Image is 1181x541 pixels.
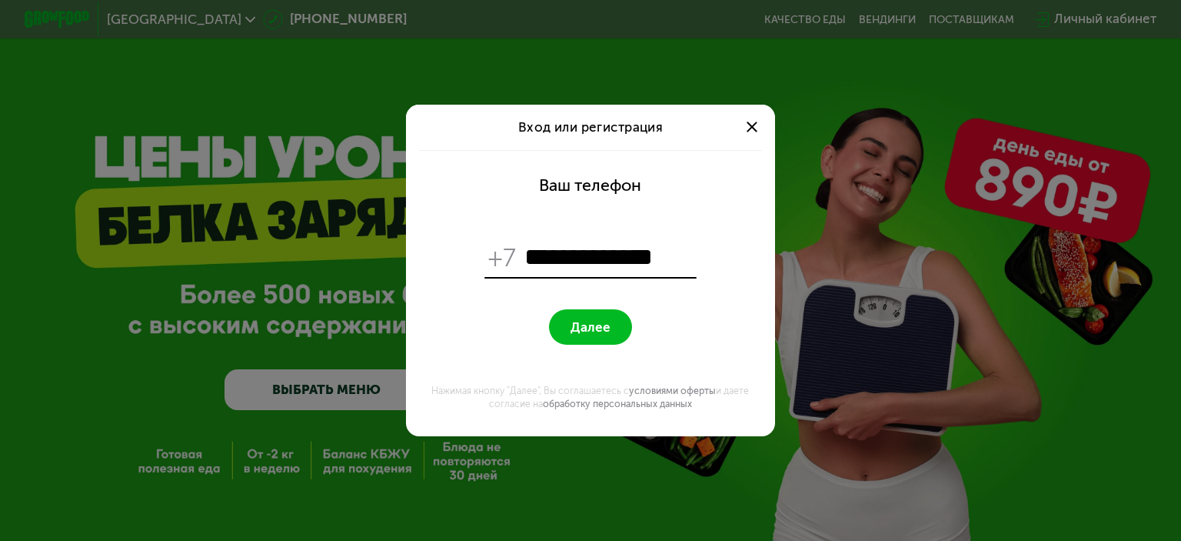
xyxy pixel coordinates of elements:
button: Далее [549,309,631,345]
a: обработку персональных данных [543,398,692,409]
span: Далее [571,319,610,335]
div: Ваш телефон [539,176,641,196]
span: Вход или регистрация [518,119,664,135]
span: +7 [488,242,517,274]
a: условиями оферты [629,385,716,396]
div: Нажимая кнопку "Далее", Вы соглашаетесь с и даете согласие на [416,384,765,410]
